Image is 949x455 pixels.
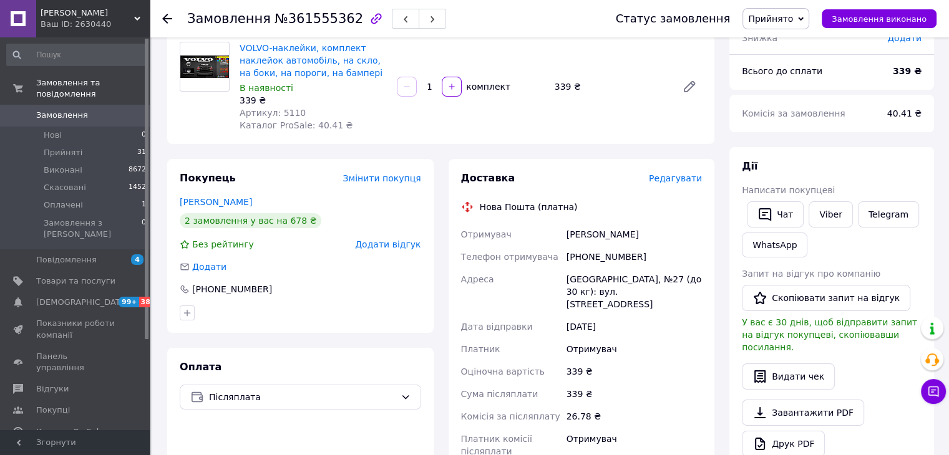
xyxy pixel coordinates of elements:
[564,383,704,405] div: 339 ₴
[742,317,917,352] span: У вас є 30 днів, щоб відправити запит на відгук покупцеві, скопіювавши посилання.
[240,94,387,107] div: 339 ₴
[180,55,229,78] img: VOLVO-наклейки, комплект наклейок автомобіль, на скло, на боки, на пороги, на бампері
[742,108,845,118] span: Комісія за замовлення
[742,363,835,390] button: Видати чек
[187,11,271,26] span: Замовлення
[887,108,922,118] span: 40.41 ₴
[463,80,512,93] div: комплект
[192,239,254,249] span: Без рейтингу
[137,147,146,158] span: 31
[180,361,221,373] span: Оплата
[564,246,704,268] div: [PHONE_NUMBER]
[477,201,581,213] div: Нова Пошта (платна)
[44,218,142,240] span: Замовлення з [PERSON_NAME]
[129,165,146,176] span: 8672
[36,77,150,100] span: Замовлення та повідомлення
[822,9,937,28] button: Замовлення виконано
[564,338,704,360] div: Отримувач
[461,389,538,399] span: Сума післяплати
[240,108,306,118] span: Артикул: 5110
[44,147,82,158] span: Прийняті
[832,14,927,24] span: Замовлення виконано
[742,185,835,195] span: Написати покупцеві
[564,315,704,338] div: [DATE]
[44,199,83,211] span: Оплачені
[36,405,70,416] span: Покупці
[36,254,97,266] span: Повідомлення
[131,254,144,265] span: 4
[748,14,793,24] span: Прийнято
[677,74,702,99] a: Редагувати
[36,297,129,308] span: [DEMOGRAPHIC_DATA]
[893,66,922,76] b: 339 ₴
[44,165,82,176] span: Виконані
[461,252,558,262] span: Телефон отримувача
[192,262,226,272] span: Додати
[36,351,115,373] span: Панель управління
[180,172,236,184] span: Покупець
[742,66,822,76] span: Всього до сплати
[6,44,147,66] input: Пошук
[44,182,86,193] span: Скасовані
[858,201,919,228] a: Telegram
[742,33,777,43] span: Знижка
[240,43,382,78] a: VOLVO-наклейки, комплект наклейок автомобіль, на скло, на боки, на пороги, на бампері
[191,283,273,295] div: [PHONE_NUMBER]
[742,232,807,257] a: WhatsApp
[355,239,421,249] span: Додати відгук
[564,360,704,383] div: 339 ₴
[180,213,321,228] div: 2 замовлення у вас на 678 ₴
[36,383,69,395] span: Відгуки
[461,366,545,376] span: Оціночна вартість
[564,405,704,428] div: 26.78 ₴
[461,274,494,284] span: Адреса
[240,83,293,93] span: В наявності
[564,268,704,315] div: [GEOGRAPHIC_DATA], №27 (до 30 кг): вул. [STREET_ADDRESS]
[142,199,146,211] span: 1
[461,411,560,421] span: Комісія за післяплату
[742,285,910,311] button: Скопіювати запит на відгук
[742,160,757,172] span: Дії
[921,379,946,404] button: Чат з покупцем
[809,201,852,228] a: Viber
[36,426,104,438] span: Каталог ProSale
[616,12,731,25] div: Статус замовлення
[142,130,146,141] span: 0
[129,182,146,193] span: 1452
[180,197,252,207] a: [PERSON_NAME]
[36,110,88,121] span: Замовлення
[41,19,150,30] div: Ваш ID: 2630440
[461,229,512,239] span: Отримувач
[550,78,672,95] div: 339 ₴
[142,218,146,240] span: 0
[162,12,172,25] div: Повернутися назад
[461,322,533,332] span: Дата відправки
[564,223,704,246] div: [PERSON_NAME]
[742,269,880,279] span: Запит на відгук про компанію
[139,297,153,307] span: 38
[240,120,353,130] span: Каталог ProSale: 40.41 ₴
[343,173,421,183] span: Змінити покупця
[119,297,139,307] span: 99+
[275,11,363,26] span: №361555362
[747,201,804,228] button: Чат
[649,173,702,183] span: Редагувати
[209,390,396,404] span: Післяплата
[461,172,515,184] span: Доставка
[887,33,922,43] span: Додати
[36,318,115,340] span: Показники роботи компанії
[41,7,134,19] span: Vinil Garage
[461,344,500,354] span: Платник
[44,130,62,141] span: Нові
[742,400,864,426] a: Завантажити PDF
[36,275,115,287] span: Товари та послуги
